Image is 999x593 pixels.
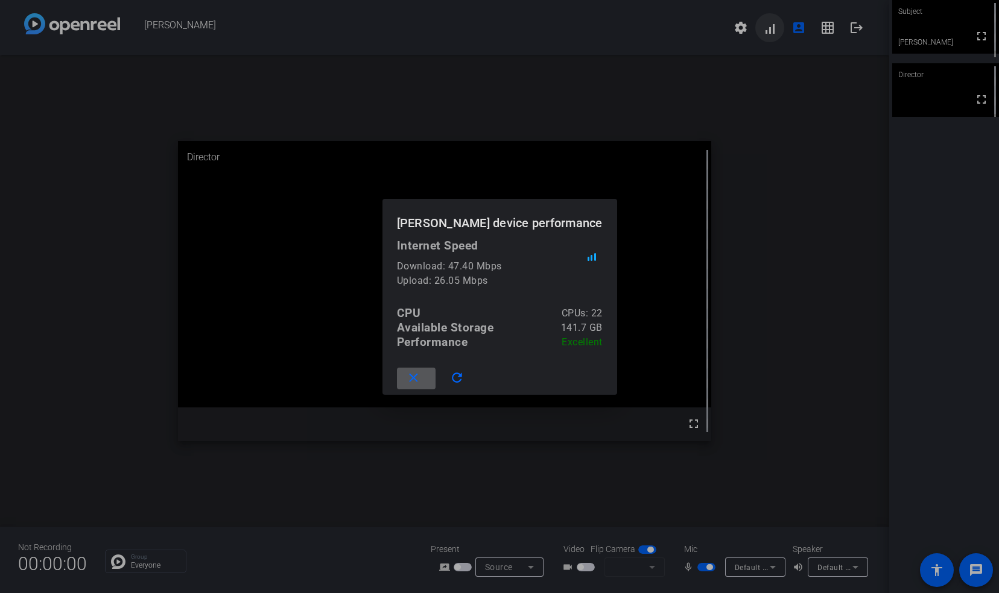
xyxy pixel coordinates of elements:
div: Performance [397,335,468,350]
div: Upload: 26.05 Mbps [397,274,588,288]
div: Download: 47.40 Mbps [397,259,588,274]
mat-icon: refresh [449,371,465,386]
div: Internet Speed [397,239,603,253]
div: CPUs: 22 [562,306,603,321]
div: 141.7 GB [561,321,603,335]
div: CPU [397,306,421,321]
div: Available Storage [397,321,494,335]
h1: [PERSON_NAME] device performance [382,199,617,238]
mat-icon: close [406,371,421,386]
div: Excellent [562,335,603,350]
